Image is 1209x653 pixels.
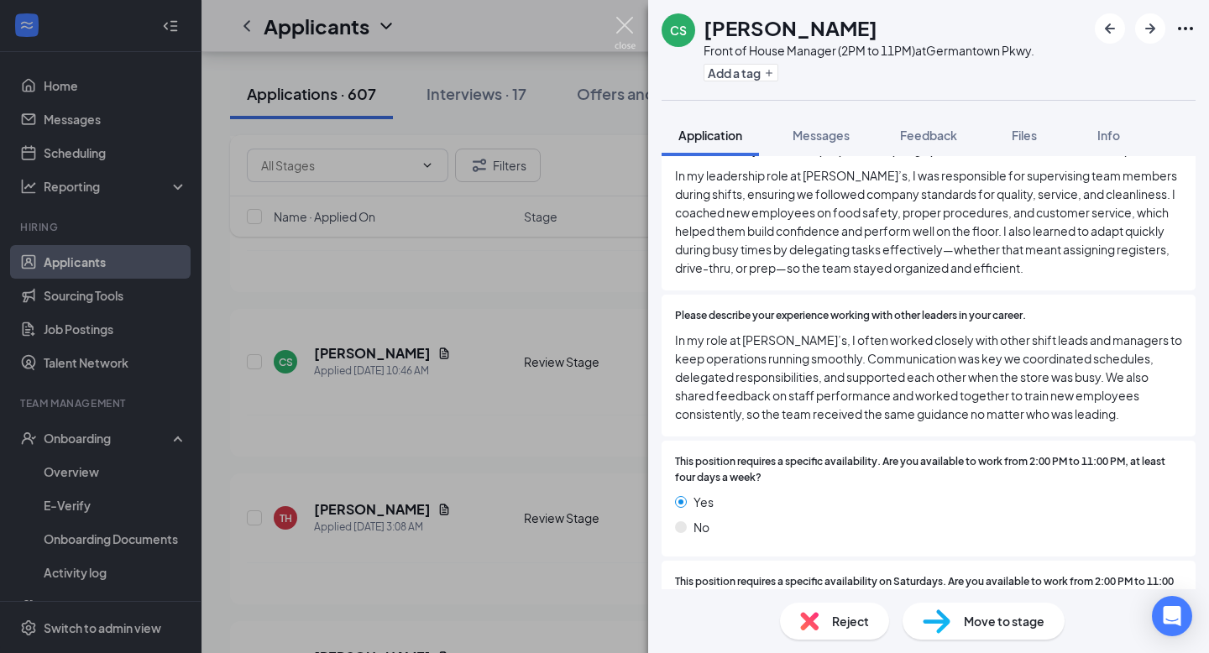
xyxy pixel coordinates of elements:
button: PlusAdd a tag [704,64,778,81]
svg: Plus [764,68,774,78]
button: ArrowRight [1135,13,1165,44]
span: This position requires a specific availability on Saturdays. Are you available to work from 2:00 ... [675,574,1182,606]
svg: ArrowRight [1140,18,1160,39]
h1: [PERSON_NAME] [704,13,877,42]
span: No [693,518,709,536]
span: Feedback [900,128,957,143]
span: Files [1012,128,1037,143]
svg: ArrowLeftNew [1100,18,1120,39]
span: Reject [832,612,869,630]
span: In my role at [PERSON_NAME]’s, I often worked closely with other shift leads and managers to keep... [675,331,1182,423]
button: ArrowLeftNew [1095,13,1125,44]
span: In my leadership role at [PERSON_NAME]’s, I was responsible for supervising team members during s... [675,166,1182,277]
span: Move to stage [964,612,1044,630]
svg: Ellipses [1175,18,1196,39]
div: Front of House Manager (2PM to 11PM) at Germantown Pkwy. [704,42,1034,59]
div: CS [670,22,687,39]
span: Application [678,128,742,143]
span: Info [1097,128,1120,143]
span: This position requires a specific availability. Are you available to work from 2:00 PM to 11:00 P... [675,454,1182,486]
span: Yes [693,493,714,511]
span: Messages [793,128,850,143]
span: Please describe your experience working with other leaders in your career. [675,308,1026,324]
div: Open Intercom Messenger [1152,596,1192,636]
